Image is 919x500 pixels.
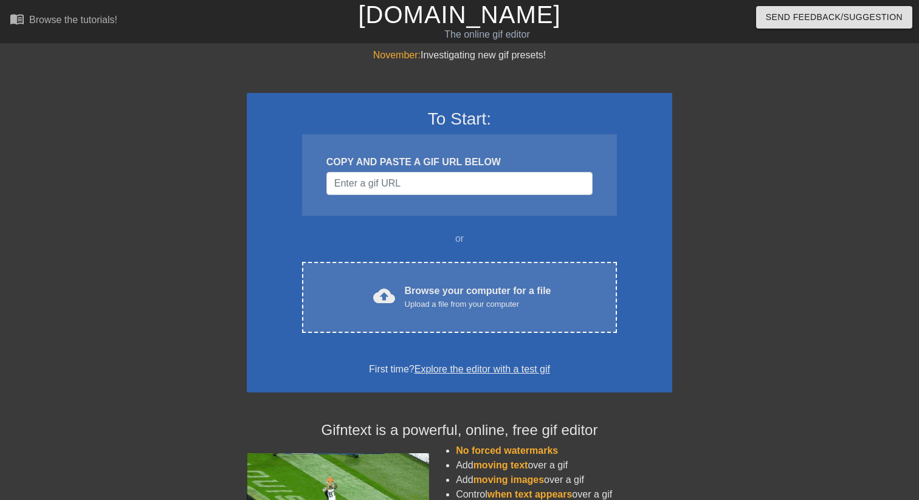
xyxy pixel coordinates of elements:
span: moving images [473,474,544,485]
div: First time? [263,362,656,377]
div: Investigating new gif presets! [247,48,672,63]
a: [DOMAIN_NAME] [358,1,560,28]
div: The online gif editor [312,27,662,42]
input: Username [326,172,593,195]
div: Upload a file from your computer [405,298,551,310]
span: when text appears [487,489,573,499]
span: No forced watermarks [456,445,558,456]
div: Browse your computer for a file [405,284,551,310]
li: Add over a gif [456,458,672,473]
h4: Gifntext is a powerful, online, free gif editor [247,422,672,439]
a: Browse the tutorials! [10,12,117,30]
h3: To Start: [263,109,656,129]
a: Explore the editor with a test gif [415,364,550,374]
span: cloud_upload [373,285,395,307]
span: menu_book [10,12,24,26]
span: November: [373,50,421,60]
div: COPY AND PASTE A GIF URL BELOW [326,155,593,170]
div: Browse the tutorials! [29,15,117,25]
div: or [278,231,641,246]
button: Send Feedback/Suggestion [756,6,912,29]
span: Send Feedback/Suggestion [766,10,903,25]
span: moving text [473,460,528,470]
li: Add over a gif [456,473,672,487]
